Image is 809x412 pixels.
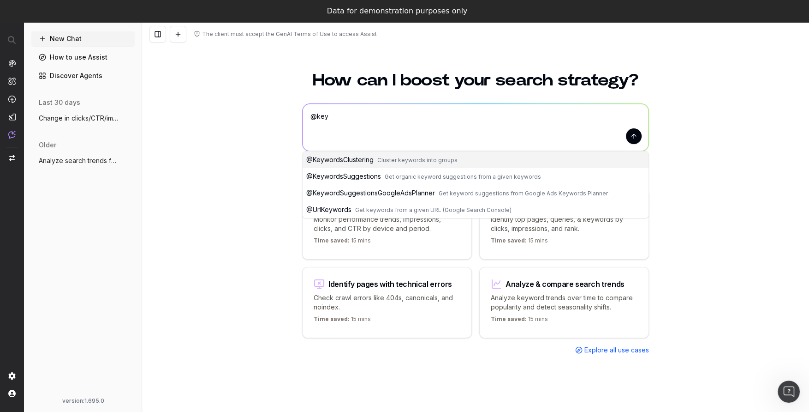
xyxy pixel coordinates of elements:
div: Data for demonstration purposes only [327,6,468,16]
img: Activation [8,95,16,103]
iframe: Intercom live chat [778,381,800,403]
div: version: 1.695.0 [35,397,131,405]
img: Setting [8,372,16,380]
p: 15 mins [491,237,548,248]
span: Change in clicks/CTR/impressions over la [39,114,120,123]
p: 15 mins [314,315,371,327]
p: Analyze keyword trends over time to compare popularity and detect seasonality shifts. [491,293,637,312]
img: Intelligence [8,77,16,85]
button: New Chat [31,31,135,46]
img: Analytics [8,60,16,67]
span: Get keyword suggestions from Google Ads Keywords Planner [439,190,608,197]
img: Assist [8,131,16,139]
span: Time saved: [491,237,527,244]
p: Identify top pages, queries, & keywords by clicks, impressions, and rank. [491,215,637,233]
span: @ UrlKeywords [306,206,351,213]
button: @KeywordSuggestionsGoogleAdsPlannerGet keyword suggestions from Google Ads Keywords Planner [303,185,648,201]
span: last 30 days [39,98,80,107]
span: @ KeywordsClustering [306,156,374,164]
div: Identify pages with technical errors [328,280,452,288]
button: @UrlKeywordsGet keywords from a given URL (Google Search Console) [303,201,648,218]
img: My account [8,390,16,397]
a: Explore all use cases [575,345,649,355]
span: @ KeywordsSuggestions [306,172,381,180]
span: Time saved: [314,315,350,322]
p: 15 mins [491,315,548,327]
span: older [39,140,56,150]
button: @KeywordsClusteringCluster keywords into groups [303,151,648,168]
textarea: @key [303,104,648,151]
span: Get organic keyword suggestions from a given keywords [385,173,541,180]
span: @ KeywordSuggestionsGoogleAdsPlanner [306,189,435,197]
span: Analyze search trends for: Notre Dame fo [39,156,120,165]
button: Analyze search trends for: Notre Dame fo [31,153,135,168]
div: The client must accept the GenAI Terms of Use to access Assist [202,30,377,38]
span: Time saved: [314,237,350,244]
div: Analyze & compare search trends [506,280,625,288]
a: Discover Agents [31,68,135,83]
p: 15 mins [314,237,371,248]
span: Get keywords from a given URL (Google Search Console) [355,206,512,213]
h1: How can I boost your search strategy? [302,72,649,89]
a: How to use Assist [31,50,135,65]
img: Studio [8,113,16,121]
button: Change in clicks/CTR/impressions over la [31,111,135,126]
p: Check crawl errors like 404s, canonicals, and noindex. [314,293,460,312]
span: Cluster keywords into groups [377,157,458,164]
img: Switch project [9,155,15,161]
span: Explore all use cases [584,345,649,355]
button: @KeywordsSuggestionsGet organic keyword suggestions from a given keywords [303,168,648,185]
span: Time saved: [491,315,527,322]
p: Monitor performance trends, impressions, clicks, and CTR by device and period. [314,215,460,233]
